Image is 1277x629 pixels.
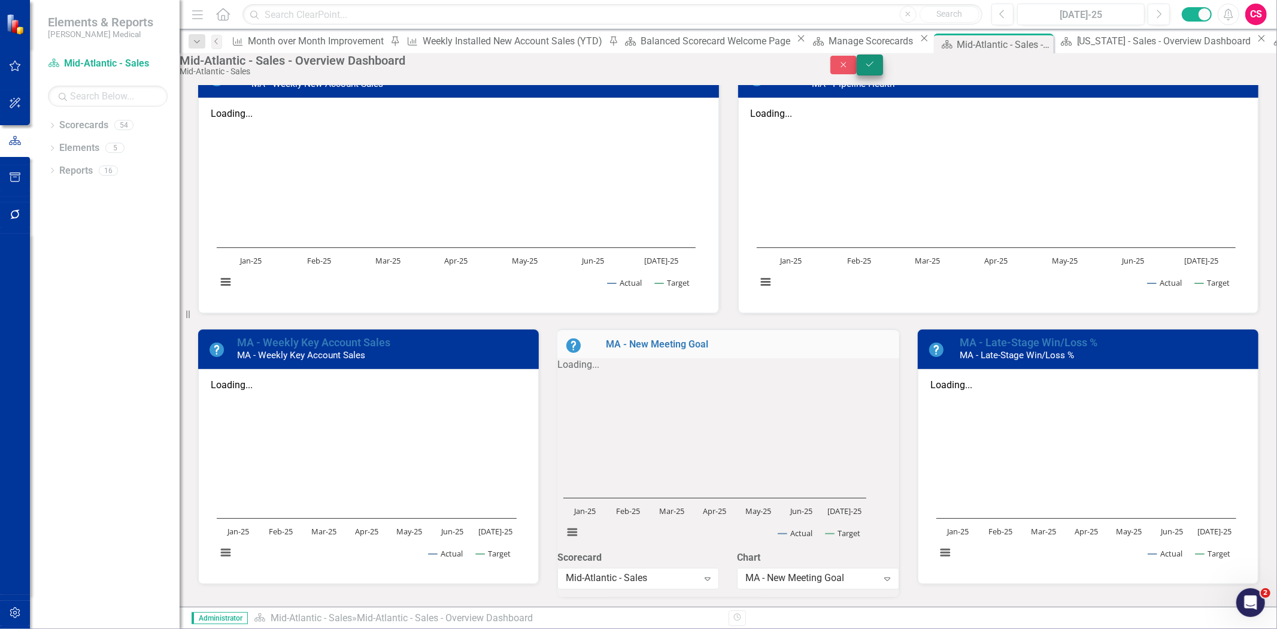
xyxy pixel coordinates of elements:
a: MA - Late-Stage Win/Loss % [960,336,1097,349]
div: Loading... [211,107,706,121]
text: Feb-25 [616,506,640,516]
div: Weekly Installed New Account Sales (YTD) [423,34,605,49]
a: Balanced Scorecard Welcome Page [621,34,794,49]
div: Manage Scorecards [829,34,917,49]
text: Target [1207,277,1230,288]
text: Mar-25 [915,255,940,266]
a: MA - New Meeting Goal [606,338,709,350]
a: [US_STATE] - Sales - Overview Dashboard [1056,34,1254,49]
text: Target [667,277,690,288]
button: Show Target [655,278,690,288]
button: Show Target [1195,278,1230,288]
text: Target [838,528,860,539]
text: Actual [1160,277,1182,288]
a: Scorecards [59,119,108,132]
div: Loading... [751,107,1246,121]
div: Mid-Atlantic - Sales [180,67,806,76]
button: View chart menu, Chart [217,273,234,290]
img: ClearPoint Strategy [6,13,27,34]
button: Show Actual [778,528,812,539]
div: Mid-Atlantic - Sales - Overview Dashboard [180,54,806,67]
div: 16 [99,165,118,176]
div: Mid-Atlantic - Sales [566,572,698,586]
div: Chart. Highcharts interactive chart. [211,392,526,571]
small: MA - Weekly Key Account Sales [237,350,365,361]
text: Apr-25 [1075,526,1098,537]
text: [DATE]-25 [1198,526,1232,537]
text: [DATE]-25 [827,506,862,516]
svg: Interactive chart [557,371,872,551]
text: Jun-25 [581,255,604,266]
img: No Information [929,343,944,357]
text: Apr-25 [984,255,1008,266]
div: Month over Month Improvement [248,34,387,49]
a: Mid-Atlantic - Sales [48,57,168,71]
text: Jan-25 [573,506,596,516]
button: View chart menu, Chart [757,273,774,290]
button: Show Actual [1148,549,1182,559]
text: May-25 [1117,526,1142,537]
button: View chart menu, Chart [936,544,953,561]
div: Loading... [211,379,526,392]
text: Jun-25 [1160,526,1183,537]
text: Feb-25 [847,255,871,266]
button: Show Target [476,549,511,559]
text: Mar-25 [659,506,684,516]
div: Chart. Highcharts interactive chart. [211,121,706,301]
a: Manage Scorecards [809,34,917,49]
div: Loading... [557,358,899,372]
button: View chart menu, Chart [564,524,581,540]
div: Chart. Highcharts interactive chart. [557,371,899,551]
small: MA - Late-Stage Win/Loss % [960,350,1074,361]
text: Feb-25 [988,526,1012,537]
text: Jun-25 [1121,255,1144,266]
text: Jan-25 [239,255,262,266]
a: Weekly Installed New Account Sales (YTD) [402,34,605,49]
label: Scorecard [557,551,719,565]
button: Show Target [1196,549,1231,559]
div: Chart. Highcharts interactive chart. [930,392,1246,571]
svg: Interactive chart [211,121,702,301]
text: Mar-25 [1031,526,1056,537]
text: Jan-25 [946,526,969,537]
span: Administrator [192,612,248,624]
text: Apr-25 [355,526,378,537]
text: Actual [1160,548,1182,559]
a: Month over Month Improvement [228,34,387,49]
svg: Interactive chart [930,392,1242,571]
text: Apr-25 [703,506,726,516]
button: View chart menu, Chart [217,544,233,561]
button: CS [1245,4,1267,25]
text: Target [488,548,511,559]
text: Jun-25 [440,526,463,537]
span: 2 [1261,588,1270,598]
svg: Interactive chart [751,121,1242,301]
div: 5 [105,143,125,153]
div: Mid-Atlantic - Sales - Overview Dashboard [957,37,1051,52]
button: Search [920,6,979,23]
div: » [254,612,720,625]
text: Apr-25 [445,255,468,266]
a: Mid-Atlantic - Sales [271,612,352,624]
text: Jan-25 [779,255,802,266]
a: MA - Weekly Key Account Sales [237,336,390,349]
text: Feb-25 [307,255,331,266]
text: May-25 [397,526,423,537]
div: MA - New Meeting Goal [745,572,878,586]
text: Mar-25 [311,526,336,537]
text: Actual [441,548,463,559]
button: Show Actual [608,278,642,288]
span: Elements & Reports [48,15,153,29]
button: Show Actual [1148,278,1182,288]
a: Elements [59,141,99,155]
div: Mid-Atlantic - Sales - Overview Dashboard [357,612,533,624]
div: Chart. Highcharts interactive chart. [751,121,1246,301]
span: Search [936,9,962,19]
input: Search Below... [48,86,168,107]
text: May-25 [1051,255,1077,266]
img: No Information [566,338,581,353]
label: Chart [737,551,899,565]
text: [DATE]-25 [478,526,512,537]
div: Balanced Scorecard Welcome Page [641,34,794,49]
